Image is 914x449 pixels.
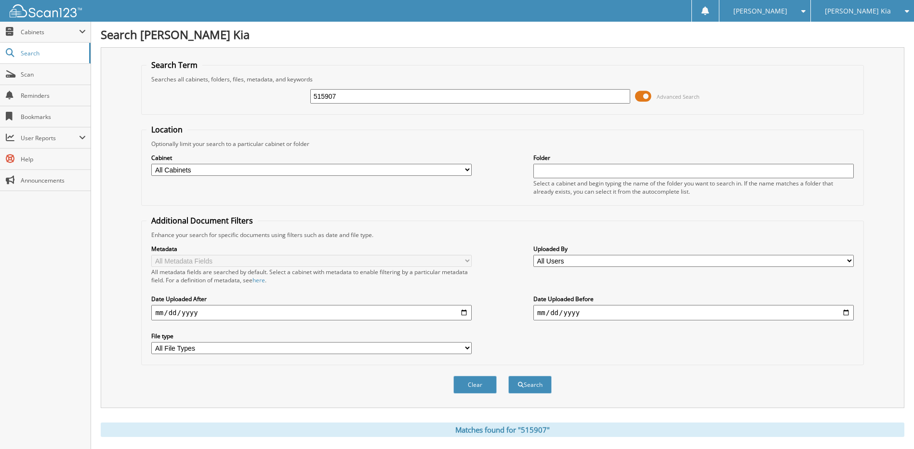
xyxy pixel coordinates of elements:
legend: Additional Document Filters [146,215,258,226]
input: start [151,305,472,320]
label: Metadata [151,245,472,253]
span: Advanced Search [657,93,700,100]
legend: Search Term [146,60,202,70]
label: Uploaded By [533,245,854,253]
div: Select a cabinet and begin typing the name of the folder you want to search in. If the name match... [533,179,854,196]
label: Date Uploaded Before [533,295,854,303]
span: Search [21,49,84,57]
div: All metadata fields are searched by default. Select a cabinet with metadata to enable filtering b... [151,268,472,284]
label: File type [151,332,472,340]
span: Reminders [21,92,86,100]
span: Scan [21,70,86,79]
a: here [252,276,265,284]
div: Matches found for "515907" [101,423,904,437]
button: Clear [453,376,497,394]
legend: Location [146,124,187,135]
span: [PERSON_NAME] [733,8,787,14]
span: User Reports [21,134,79,142]
label: Date Uploaded After [151,295,472,303]
span: Cabinets [21,28,79,36]
input: end [533,305,854,320]
img: scan123-logo-white.svg [10,4,82,17]
h1: Search [PERSON_NAME] Kia [101,26,904,42]
span: Help [21,155,86,163]
button: Search [508,376,552,394]
div: Searches all cabinets, folders, files, metadata, and keywords [146,75,858,83]
label: Folder [533,154,854,162]
span: Bookmarks [21,113,86,121]
div: Optionally limit your search to a particular cabinet or folder [146,140,858,148]
span: [PERSON_NAME] Kia [825,8,891,14]
div: Enhance your search for specific documents using filters such as date and file type. [146,231,858,239]
span: Announcements [21,176,86,185]
label: Cabinet [151,154,472,162]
